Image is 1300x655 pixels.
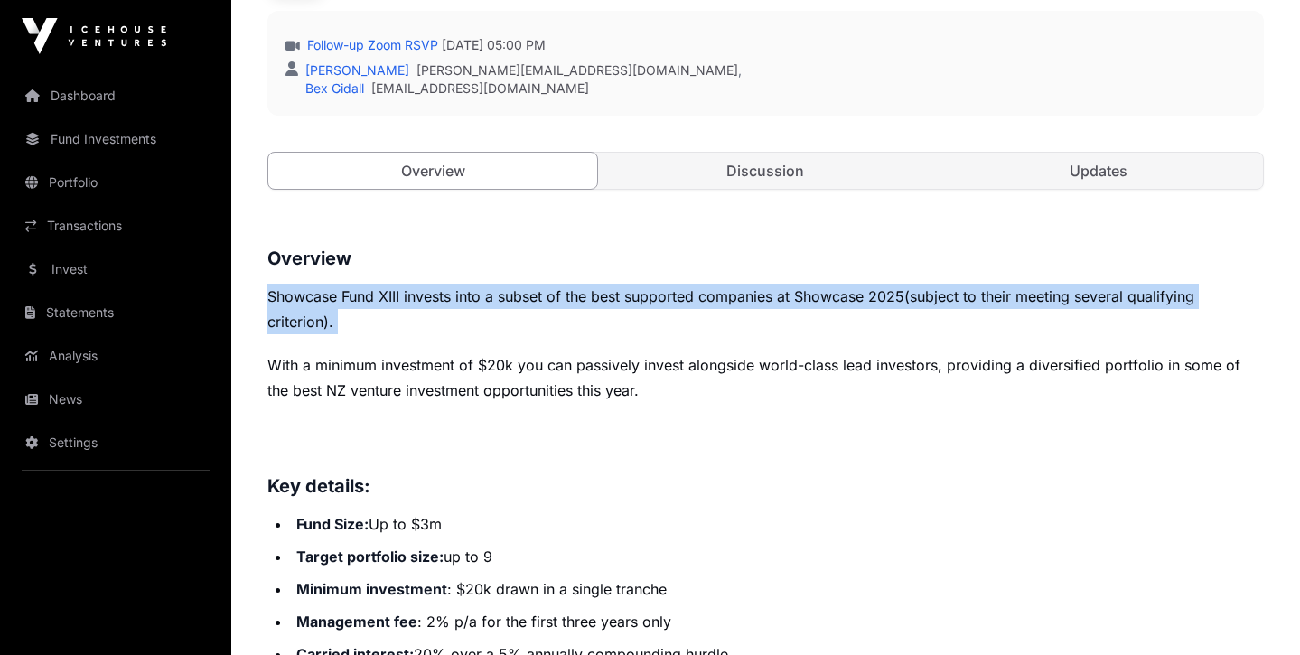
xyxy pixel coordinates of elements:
a: Updates [934,153,1263,189]
p: (subject to their meeting several qualifying criterion). [267,284,1264,334]
li: up to 9 [291,544,1264,569]
a: Follow-up Zoom RSVP [304,36,438,54]
a: Analysis [14,336,217,376]
a: Dashboard [14,76,217,116]
a: [EMAIL_ADDRESS][DOMAIN_NAME] [371,80,589,98]
a: Settings [14,423,217,463]
strong: Minimum investment [296,580,447,598]
li: : $20k drawn in a single tranche [291,576,1264,602]
a: Fund Investments [14,119,217,159]
h3: Key details: [267,472,1264,501]
a: Discussion [601,153,930,189]
li: : 2% p/a for the first three years only [291,609,1264,634]
p: With a minimum investment of $20k you can passively invest alongside world-class lead investors, ... [267,352,1264,403]
strong: Management fee [296,613,417,631]
img: Icehouse Ventures Logo [22,18,166,54]
strong: Fund Size: [296,515,369,533]
nav: Tabs [268,153,1263,189]
a: Portfolio [14,163,217,202]
div: , [302,61,742,80]
a: Overview [267,152,598,190]
span: Showcase Fund XIII invests into a subset of the best supported companies at Showcase 2025 [267,287,904,305]
a: Statements [14,293,217,332]
a: Transactions [14,206,217,246]
strong: Target portfolio size: [296,547,444,566]
h3: Overview [267,244,1264,273]
li: Up to $3m [291,511,1264,537]
a: News [14,379,217,419]
iframe: Chat Widget [1210,568,1300,655]
a: [PERSON_NAME] [302,62,409,78]
span: [DATE] 05:00 PM [442,36,546,54]
a: Invest [14,249,217,289]
a: [PERSON_NAME][EMAIL_ADDRESS][DOMAIN_NAME] [416,61,738,80]
a: Bex Gidall [302,80,364,96]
